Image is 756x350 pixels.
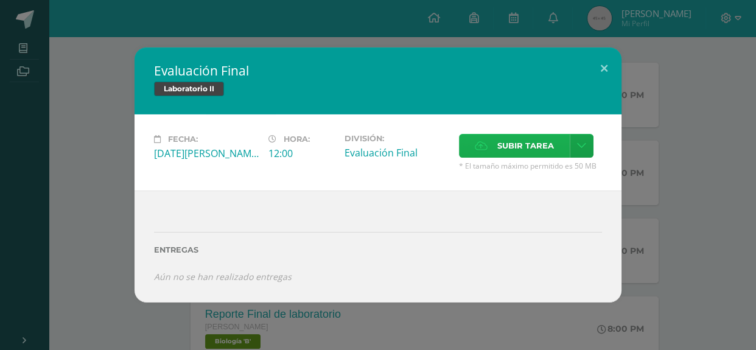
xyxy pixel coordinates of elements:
[345,146,449,159] div: Evaluación Final
[587,47,621,89] button: Close (Esc)
[168,135,198,144] span: Fecha:
[284,135,310,144] span: Hora:
[154,147,259,160] div: [DATE][PERSON_NAME]
[345,134,449,143] label: División:
[497,135,554,157] span: Subir tarea
[154,271,292,282] i: Aún no se han realizado entregas
[459,161,602,171] span: * El tamaño máximo permitido es 50 MB
[268,147,335,160] div: 12:00
[154,62,602,79] h2: Evaluación Final
[154,245,602,254] label: Entregas
[154,82,224,96] span: Laboratorio II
